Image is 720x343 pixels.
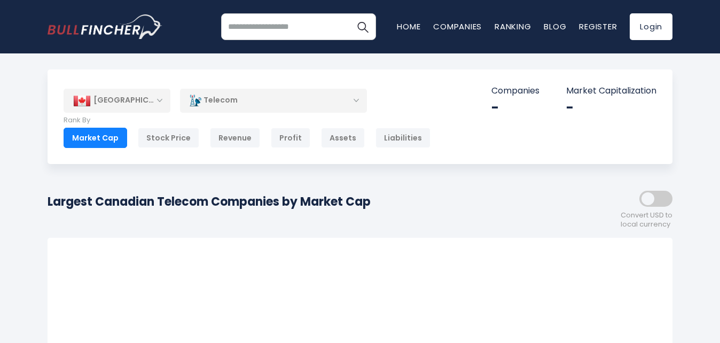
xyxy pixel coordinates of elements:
[630,13,672,40] a: Login
[349,13,376,40] button: Search
[64,128,127,148] div: Market Cap
[433,21,482,32] a: Companies
[566,99,656,116] div: -
[48,14,162,39] img: bullfincher logo
[271,128,310,148] div: Profit
[579,21,617,32] a: Register
[495,21,531,32] a: Ranking
[566,85,656,97] p: Market Capitalization
[48,193,371,211] h1: Largest Canadian Telecom Companies by Market Cap
[180,88,367,113] div: Telecom
[48,14,162,39] a: Go to homepage
[375,128,431,148] div: Liabilities
[64,89,170,112] div: [GEOGRAPHIC_DATA]
[621,211,672,229] span: Convert USD to local currency
[138,128,199,148] div: Stock Price
[491,99,539,116] div: -
[210,128,260,148] div: Revenue
[544,21,566,32] a: Blog
[321,128,365,148] div: Assets
[397,21,420,32] a: Home
[64,116,431,125] p: Rank By
[491,85,539,97] p: Companies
